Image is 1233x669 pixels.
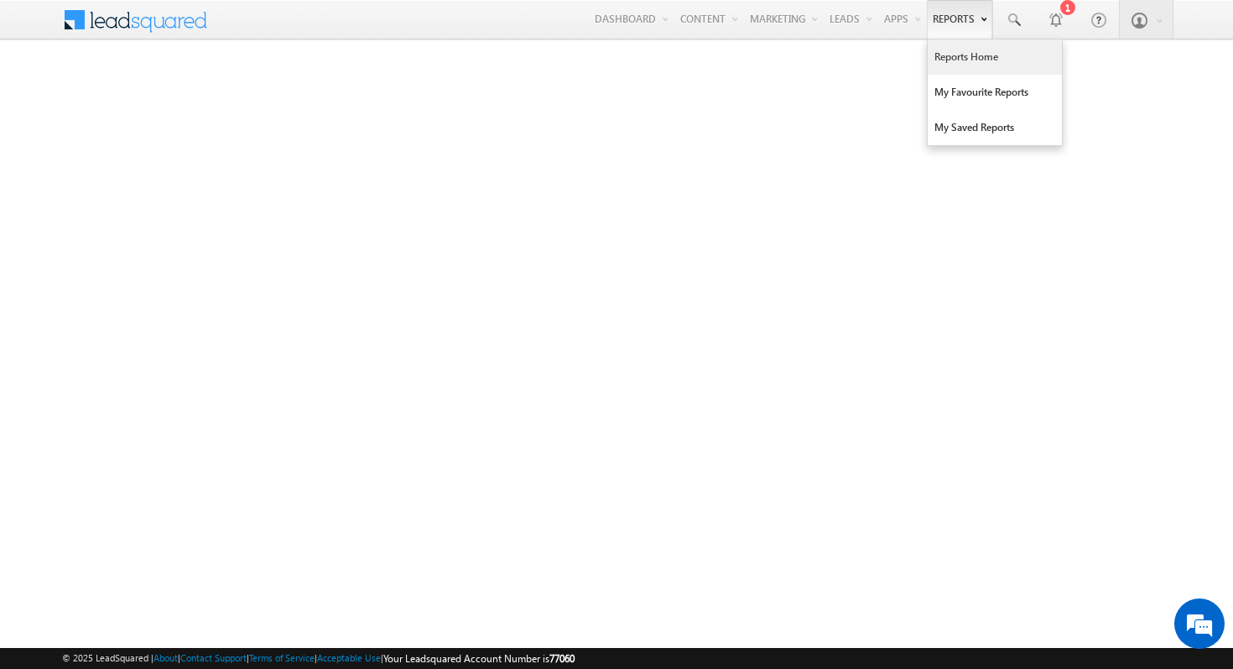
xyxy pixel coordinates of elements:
[549,652,575,665] span: 77060
[928,39,1062,75] a: Reports Home
[62,651,575,666] span: © 2025 LeadSquared | | | | |
[87,88,282,110] div: Chat with us now
[22,155,306,503] textarea: Type your message and hit 'Enter'
[275,8,315,49] div: Minimize live chat window
[317,652,381,663] a: Acceptable Use
[249,652,315,663] a: Terms of Service
[180,652,247,663] a: Contact Support
[153,652,178,663] a: About
[928,110,1062,145] a: My Saved Reports
[928,75,1062,110] a: My Favourite Reports
[29,88,70,110] img: d_60004797649_company_0_60004797649
[383,652,575,665] span: Your Leadsquared Account Number is
[228,517,304,540] em: Start Chat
